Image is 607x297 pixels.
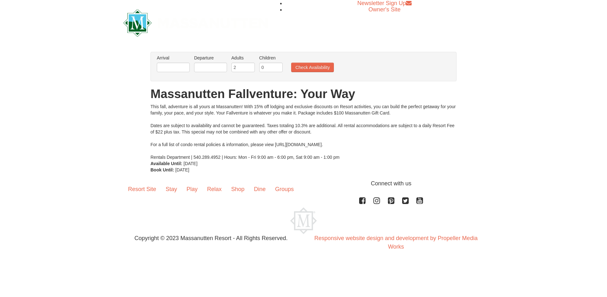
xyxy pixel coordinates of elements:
strong: Book Until: [150,167,174,172]
a: Dine [249,179,270,199]
a: Shop [226,179,249,199]
img: Massanutten Resort Logo [290,207,317,234]
img: Massanutten Resort Logo [123,9,268,37]
label: Adults [231,55,255,61]
a: Resort Site [123,179,161,199]
button: Check Availability [291,63,334,72]
a: Owner's Site [369,6,401,13]
label: Arrival [157,55,190,61]
label: Children [259,55,283,61]
label: Departure [194,55,227,61]
h1: Massanutten Fallventure: Your Way [150,88,457,100]
a: Stay [161,179,182,199]
a: Responsive website design and development by Propeller Media Works [314,235,477,250]
a: Relax [202,179,226,199]
span: [DATE] [184,161,198,166]
p: Connect with us [123,179,484,188]
a: Play [182,179,202,199]
div: This fall, adventure is all yours at Massanutten! With 15% off lodging and exclusive discounts on... [150,103,457,160]
span: [DATE] [175,167,189,172]
a: Groups [270,179,298,199]
strong: Available Until: [150,161,182,166]
p: Copyright © 2023 Massanutten Resort - All Rights Reserved. [119,234,303,243]
a: Massanutten Resort [123,15,268,29]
